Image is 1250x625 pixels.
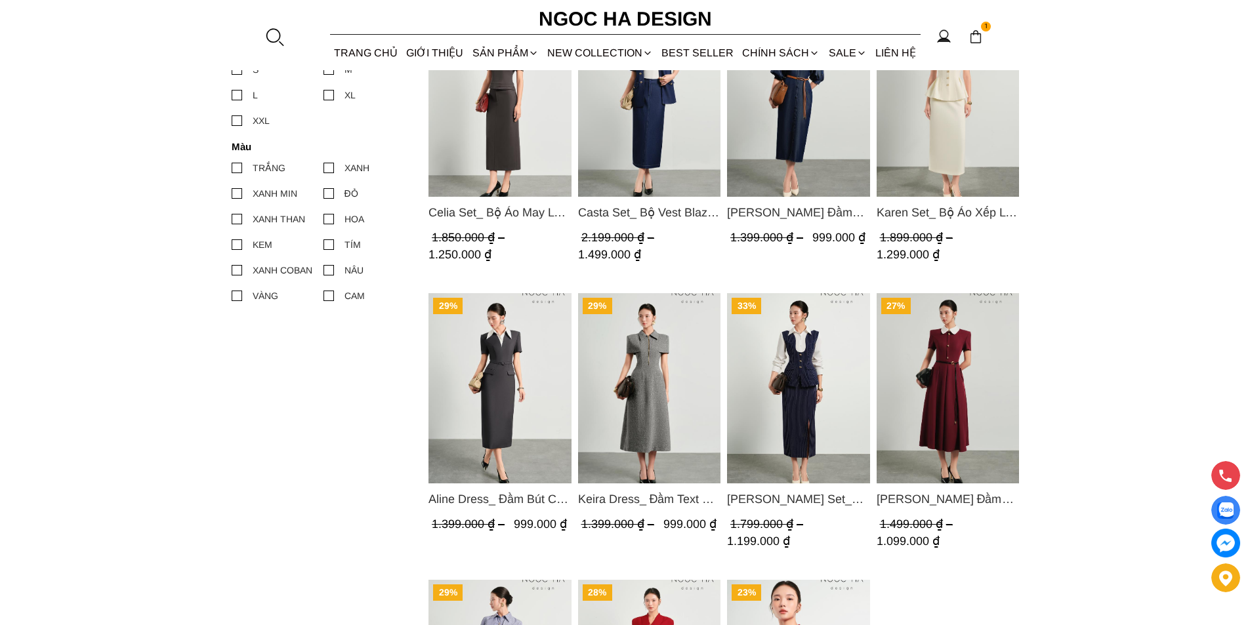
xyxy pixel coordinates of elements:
span: 1.799.000 ₫ [730,517,806,531]
div: TÍM [344,237,361,252]
a: Link to Karen Set_ Bộ Áo Xếp Ly Rủ Mix Chân Váy Bút Chì Màu Kem BJ147 [876,203,1019,222]
div: KEM [253,237,272,252]
a: messenger [1211,529,1240,557]
a: LIÊN HỆ [871,35,920,70]
span: 999.000 ₫ [514,517,567,531]
span: 2.199.000 ₫ [581,231,657,244]
div: HOA [344,212,364,226]
div: XL [344,88,356,102]
a: Product image - Camille Set_ Bộ Kẻ Sọc Mix Vải Sơ Mi Trắng BJ146 [727,293,870,483]
span: 1.399.000 ₫ [432,517,508,531]
div: XANH [344,161,369,175]
img: Casta Set_ Bộ Vest Blazer Chân Váy Bút Chì Màu Xanh BJ145 [577,7,720,197]
a: TRANG CHỦ [330,35,402,70]
a: Product image - Celia Set_ Bộ Áo May Ly Gấu Cổ Trắng Mix Chân Váy Bút Chì Màu Ghi BJ148 [428,7,572,197]
img: Keira Dress_ Đầm Text A Khóa Đồng D1016 [577,293,720,483]
span: 1.499.000 ₫ [577,248,640,261]
span: 1.499.000 ₫ [879,517,955,531]
span: 999.000 ₫ [663,517,716,531]
img: Celia Set_ Bộ Áo May Ly Gấu Cổ Trắng Mix Chân Váy Bút Chì Màu Ghi BJ148 [428,7,572,197]
a: Product image - Claire Dress_ Đầm Xòe Màu Đỏ Mix Cổ Trằng D1013 [876,293,1019,483]
img: Display image [1217,502,1234,519]
span: Keira Dress_ Đầm Text A Khóa Đồng D1016 [577,490,720,508]
a: Link to Celia Set_ Bộ Áo May Ly Gấu Cổ Trắng Mix Chân Váy Bút Chì Màu Ghi BJ148 [428,203,572,222]
a: Ngoc Ha Design [527,3,724,35]
div: XANH THAN [253,212,305,226]
h4: Màu [232,141,407,152]
a: Link to Claire Dress_ Đầm Xòe Màu Đỏ Mix Cổ Trằng D1013 [876,490,1019,508]
div: XXL [253,113,270,128]
img: Charles Dress_ Đầm Bò Vai Rớt Màu Xanh D1017 [727,7,870,197]
div: SẢN PHẨM [468,35,543,70]
a: Link to Camille Set_ Bộ Kẻ Sọc Mix Vải Sơ Mi Trắng BJ146 [727,490,870,508]
a: BEST SELLER [657,35,738,70]
div: XANH COBAN [253,263,312,277]
a: Link to Charles Dress_ Đầm Bò Vai Rớt Màu Xanh D1017 [727,203,870,222]
img: img-CART-ICON-ksit0nf1 [969,30,983,44]
a: Product image - Casta Set_ Bộ Vest Blazer Chân Váy Bút Chì Màu Xanh BJ145 [577,7,720,197]
img: Aline Dress_ Đầm Bút Chì Màu Ghi Mix Cổ Trắng D1014 [428,293,572,483]
div: L [253,88,258,102]
span: 999.000 ₫ [812,231,865,244]
div: TRẮNG [253,161,285,175]
a: SALE [824,35,871,70]
a: Display image [1211,496,1240,525]
a: Link to Casta Set_ Bộ Vest Blazer Chân Váy Bút Chì Màu Xanh BJ145 [577,203,720,222]
span: Casta Set_ Bộ Vest Blazer Chân Váy Bút Chì Màu Xanh BJ145 [577,203,720,222]
span: [PERSON_NAME] Đầm Xòe Màu Đỏ Mix Cổ Trằng D1013 [876,490,1019,508]
span: Celia Set_ Bộ Áo May Ly Gấu Cổ Trắng Mix Chân Váy Bút Chì Màu Ghi BJ148 [428,203,572,222]
a: Product image - Charles Dress_ Đầm Bò Vai Rớt Màu Xanh D1017 [727,7,870,197]
span: Aline Dress_ Đầm Bút Chì Màu Ghi Mix Cổ Trắng D1014 [428,490,572,508]
a: Product image - Karen Set_ Bộ Áo Xếp Ly Rủ Mix Chân Váy Bút Chì Màu Kem BJ147 [876,7,1019,197]
span: 1.099.000 ₫ [876,534,939,548]
span: 1.199.000 ₫ [727,534,790,548]
span: [PERSON_NAME] Set_ Bộ Kẻ Sọc Mix Vải Sơ Mi Trắng BJ146 [727,490,870,508]
div: XANH MIN [253,186,297,201]
span: 1 [981,22,991,32]
span: [PERSON_NAME] Đầm Bò Vai Rớt Màu Xanh D1017 [727,203,870,222]
img: Karen Set_ Bộ Áo Xếp Ly Rủ Mix Chân Váy Bút Chì Màu Kem BJ147 [876,7,1019,197]
a: GIỚI THIỆU [402,35,468,70]
div: CAM [344,289,365,303]
a: Link to Keira Dress_ Đầm Text A Khóa Đồng D1016 [577,490,720,508]
div: VÀNG [253,289,278,303]
div: ĐỎ [344,186,358,201]
div: NÂU [344,263,364,277]
a: NEW COLLECTION [543,35,657,70]
span: 1.399.000 ₫ [730,231,806,244]
span: 1.899.000 ₫ [879,231,955,244]
img: Claire Dress_ Đầm Xòe Màu Đỏ Mix Cổ Trằng D1013 [876,293,1019,483]
div: Chính sách [738,35,824,70]
span: 1.850.000 ₫ [432,231,508,244]
a: Product image - Keira Dress_ Đầm Text A Khóa Đồng D1016 [577,293,720,483]
img: Camille Set_ Bộ Kẻ Sọc Mix Vải Sơ Mi Trắng BJ146 [727,293,870,483]
span: Karen Set_ Bộ Áo Xếp Ly Rủ Mix Chân Váy Bút Chì Màu Kem BJ147 [876,203,1019,222]
span: 1.299.000 ₫ [876,248,939,261]
a: Link to Aline Dress_ Đầm Bút Chì Màu Ghi Mix Cổ Trắng D1014 [428,490,572,508]
span: 1.250.000 ₫ [428,248,491,261]
a: Product image - Aline Dress_ Đầm Bút Chì Màu Ghi Mix Cổ Trắng D1014 [428,293,572,483]
span: 1.399.000 ₫ [581,517,657,531]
